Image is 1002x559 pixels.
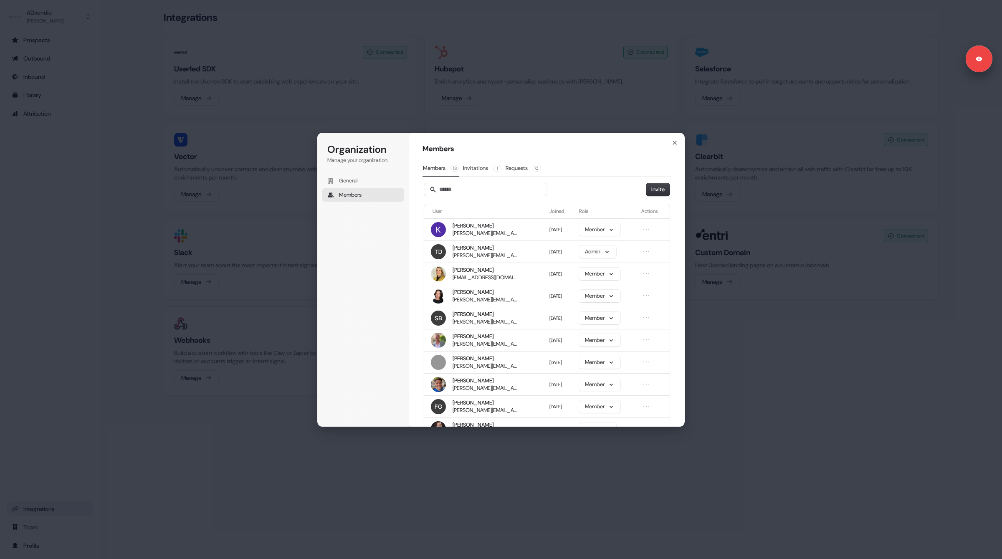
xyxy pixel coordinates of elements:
[453,421,494,429] span: [PERSON_NAME]
[431,399,446,414] img: Fernanda Goite
[646,183,670,196] button: Invite
[431,333,446,348] img: Tony Troth
[339,177,358,185] span: General
[549,271,562,277] span: [DATE]
[549,426,562,432] span: [DATE]
[576,204,638,218] th: Role
[579,356,620,369] button: Member
[641,357,651,367] button: Open menu
[638,204,670,218] th: Actions
[579,334,620,347] button: Member
[549,359,562,365] span: [DATE]
[549,337,562,343] span: [DATE]
[505,160,541,176] button: Requests
[493,165,501,172] span: 1
[450,165,459,172] span: 13
[431,421,446,436] img: Vivien Rieckmann
[431,222,446,237] img: Kevin Squyres
[424,183,547,196] input: Search
[322,174,404,187] button: General
[327,157,399,164] p: Manage your organization.
[453,296,519,304] span: [PERSON_NAME][EMAIL_ADDRESS][PERSON_NAME][DOMAIN_NAME]
[453,288,494,296] span: [PERSON_NAME]
[431,377,446,392] img: Angus Dowie
[641,291,651,301] button: Open menu
[546,204,576,218] th: Joined
[453,407,519,414] span: [PERSON_NAME][EMAIL_ADDRESS][DOMAIN_NAME]
[579,223,620,236] button: Member
[549,315,562,321] span: [DATE]
[641,401,651,411] button: Open menu
[453,377,494,384] span: [PERSON_NAME]
[424,204,546,218] th: User
[339,191,362,199] span: Members
[453,384,519,392] span: [PERSON_NAME][EMAIL_ADDRESS][DOMAIN_NAME]
[431,266,446,281] img: Camila Vivanco
[431,244,446,259] img: Thomas Duggan
[453,318,519,326] span: [PERSON_NAME][EMAIL_ADDRESS][DOMAIN_NAME]
[579,290,620,302] button: Member
[549,293,562,299] span: [DATE]
[453,311,494,318] span: [PERSON_NAME]
[423,160,459,177] button: Members
[579,378,620,391] button: Member
[453,266,494,274] span: [PERSON_NAME]
[549,249,562,255] span: [DATE]
[579,245,616,258] button: Admin
[579,312,620,324] button: Member
[463,160,502,176] button: Invitations
[641,379,651,389] button: Open menu
[431,311,446,326] img: Sara Benkirane
[431,355,446,370] img: Matko Mrakovcic
[549,404,562,410] span: [DATE]
[641,335,651,345] button: Open menu
[453,399,494,407] span: [PERSON_NAME]
[453,333,494,340] span: [PERSON_NAME]
[453,252,519,259] span: [PERSON_NAME][EMAIL_ADDRESS][PERSON_NAME][DOMAIN_NAME]
[322,188,404,202] button: Members
[453,230,519,237] span: [PERSON_NAME][EMAIL_ADDRESS][PERSON_NAME][DOMAIN_NAME]
[533,165,541,172] span: 0
[641,246,651,256] button: Open menu
[549,382,562,387] span: [DATE]
[453,362,519,370] span: [PERSON_NAME][EMAIL_ADDRESS][PERSON_NAME][DOMAIN_NAME]
[423,144,671,154] h1: Members
[641,313,651,323] button: Open menu
[453,340,519,348] span: [PERSON_NAME][EMAIL_ADDRESS][PERSON_NAME][DOMAIN_NAME]
[453,355,494,362] span: [PERSON_NAME]
[579,268,620,280] button: Member
[641,268,651,278] button: Open menu
[431,288,446,304] img: Audrey Goebel
[453,222,494,230] span: [PERSON_NAME]
[579,422,616,435] button: Admin
[641,224,651,234] button: Open menu
[641,423,651,433] button: Open menu
[327,143,399,156] h1: Organization
[579,400,620,413] button: Member
[549,227,562,233] span: [DATE]
[453,274,519,281] span: [EMAIL_ADDRESS][DOMAIN_NAME]
[453,244,494,252] span: [PERSON_NAME]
